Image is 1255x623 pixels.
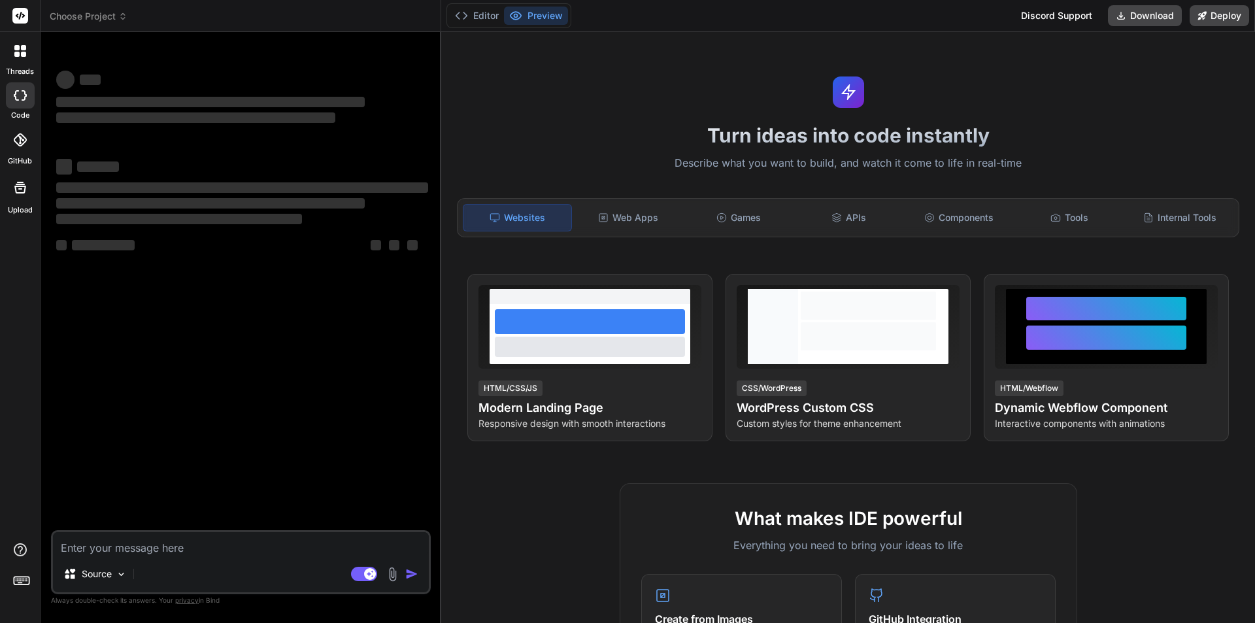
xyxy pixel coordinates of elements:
[11,110,29,121] label: code
[51,594,431,607] p: Always double-check its answers. Your in Bind
[737,399,960,417] h4: WordPress Custom CSS
[56,71,75,89] span: ‌
[641,537,1056,553] p: Everything you need to bring your ideas to life
[478,380,543,396] div: HTML/CSS/JS
[56,198,365,209] span: ‌
[737,380,807,396] div: CSS/WordPress
[1016,204,1124,231] div: Tools
[641,505,1056,532] h2: What makes IDE powerful
[56,182,428,193] span: ‌
[737,417,960,430] p: Custom styles for theme enhancement
[463,204,572,231] div: Websites
[371,240,381,250] span: ‌
[575,204,682,231] div: Web Apps
[995,399,1218,417] h4: Dynamic Webflow Component
[405,567,418,581] img: icon
[56,159,72,175] span: ‌
[56,112,335,123] span: ‌
[478,399,701,417] h4: Modern Landing Page
[407,240,418,250] span: ‌
[389,240,399,250] span: ‌
[1108,5,1182,26] button: Download
[56,240,67,250] span: ‌
[175,596,199,604] span: privacy
[685,204,793,231] div: Games
[478,417,701,430] p: Responsive design with smooth interactions
[995,417,1218,430] p: Interactive components with animations
[795,204,903,231] div: APIs
[385,567,400,582] img: attachment
[80,75,101,85] span: ‌
[504,7,568,25] button: Preview
[56,97,365,107] span: ‌
[56,214,302,224] span: ‌
[449,124,1247,147] h1: Turn ideas into code instantly
[50,10,127,23] span: Choose Project
[77,161,119,172] span: ‌
[1190,5,1249,26] button: Deploy
[905,204,1013,231] div: Components
[449,155,1247,172] p: Describe what you want to build, and watch it come to life in real-time
[6,66,34,77] label: threads
[8,156,32,167] label: GitHub
[450,7,504,25] button: Editor
[995,380,1063,396] div: HTML/Webflow
[1013,5,1100,26] div: Discord Support
[82,567,112,581] p: Source
[116,569,127,580] img: Pick Models
[72,240,135,250] span: ‌
[1126,204,1233,231] div: Internal Tools
[8,205,33,216] label: Upload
